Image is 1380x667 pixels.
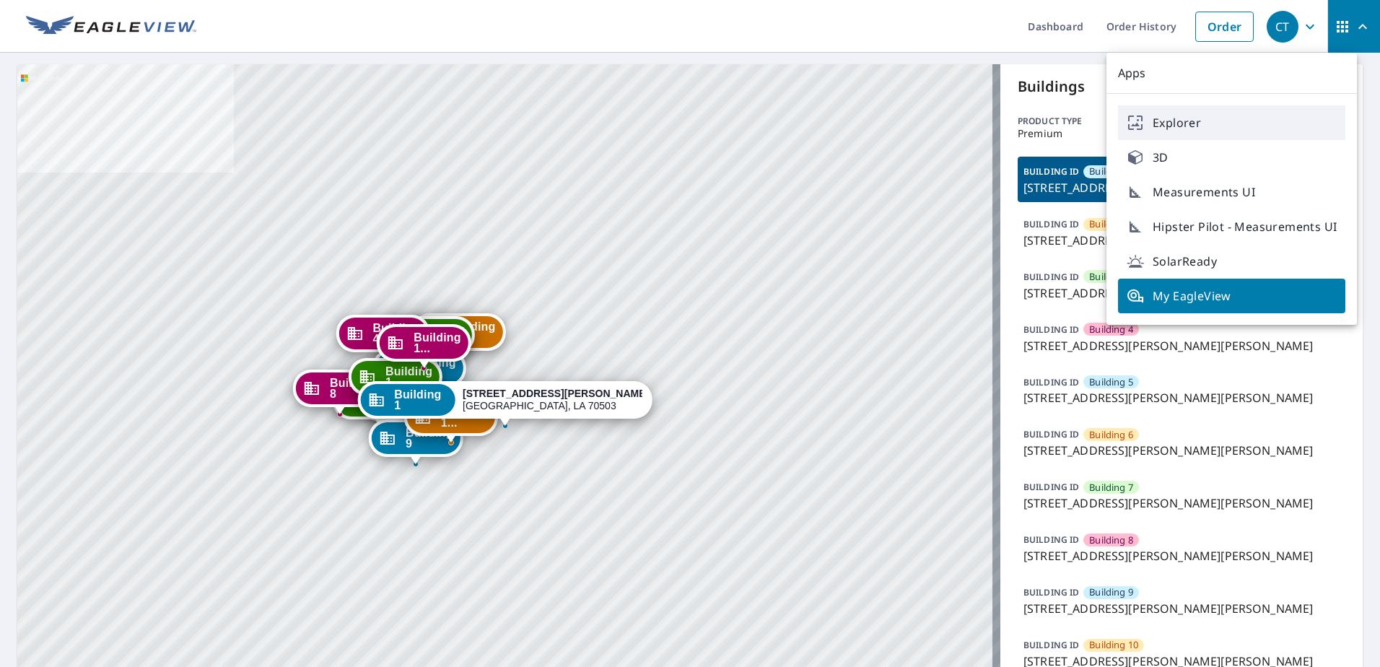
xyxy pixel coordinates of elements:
[414,332,460,354] span: Building 1...
[1089,323,1133,336] span: Building 4
[336,315,429,359] div: Dropped pin, building Building 4, Commercial property, 1200 Robley Dr Lafayette, LA 70503
[1089,481,1133,494] span: Building 7
[1023,165,1079,178] p: BUILDING ID
[1127,149,1337,166] span: 3D
[1106,53,1357,94] p: Apps
[1127,218,1337,235] span: Hipster Pilot - Measurements UI
[1023,639,1079,651] p: BUILDING ID
[372,323,419,344] span: Building 4
[26,16,196,38] img: EV Logo
[293,370,387,414] div: Dropped pin, building Building 8, Commercial property, 1200 Robley Dr Lafayette, LA 70503
[1127,114,1337,131] span: Explorer
[385,366,432,388] span: Building 1...
[1118,175,1345,209] a: Measurements UI
[330,378,377,399] span: Building 8
[1089,533,1133,547] span: Building 8
[1089,375,1133,389] span: Building 5
[1195,12,1254,42] a: Order
[1127,183,1337,201] span: Measurements UI
[441,406,488,428] span: Building 1...
[1023,586,1079,598] p: BUILDING ID
[1023,376,1079,388] p: BUILDING ID
[394,389,448,411] span: Building 1
[1023,533,1079,546] p: BUILDING ID
[380,316,474,361] div: Dropped pin, building Building 3, Commercial property, 1200 Robley Dr Lafayette, LA 70503
[1089,428,1133,442] span: Building 6
[1023,547,1340,564] p: [STREET_ADDRESS][PERSON_NAME][PERSON_NAME]
[406,427,453,449] span: Building 9
[1023,442,1340,459] p: [STREET_ADDRESS][PERSON_NAME][PERSON_NAME]
[1089,270,1133,284] span: Building 3
[411,313,505,358] div: Dropped pin, building Building 2, Commercial property, 1200 Robley Dr Lafayette, LA 70503
[1018,76,1345,97] p: Buildings
[372,349,466,394] div: Dropped pin, building Building 5, Commercial property, 1200 Robley Dr Lafayette, LA 70503
[1118,279,1345,313] a: My EagleView
[369,419,463,464] div: Dropped pin, building Building 9, Commercial property, 1200 Robley Dr Lafayette, LA 70503
[1023,179,1340,196] p: [STREET_ADDRESS][PERSON_NAME][PERSON_NAME]
[1023,284,1340,302] p: [STREET_ADDRESS][PERSON_NAME][PERSON_NAME]
[1023,481,1079,493] p: BUILDING ID
[1018,128,1345,139] p: Premium
[1118,140,1345,175] a: 3D
[1023,494,1340,512] p: [STREET_ADDRESS][PERSON_NAME][PERSON_NAME]
[1023,271,1079,283] p: BUILDING ID
[463,388,642,412] div: [GEOGRAPHIC_DATA], LA 70503
[1023,428,1079,440] p: BUILDING ID
[377,324,471,369] div: Dropped pin, building Building 12, Commercial property, 1200 Robley Dr Lafayette, LA 70503
[1023,218,1079,230] p: BUILDING ID
[1023,232,1340,249] p: [STREET_ADDRESS][PERSON_NAME][PERSON_NAME]
[1023,323,1079,336] p: BUILDING ID
[1127,253,1337,270] span: SolarReady
[1267,11,1298,43] div: CT
[349,358,442,403] div: Dropped pin, building Building 11, Commercial property, 1200 Robley Dr Lafayette, LA 70503
[1089,217,1133,231] span: Building 2
[1118,244,1345,279] a: SolarReady
[1023,389,1340,406] p: [STREET_ADDRESS][PERSON_NAME][PERSON_NAME]
[1023,337,1340,354] p: [STREET_ADDRESS][PERSON_NAME][PERSON_NAME]
[1023,600,1340,617] p: [STREET_ADDRESS][PERSON_NAME][PERSON_NAME]
[357,381,652,426] div: Dropped pin, building Building 1, Commercial property, 1200 Robley Dr Lafayette, LA 70503
[448,321,495,343] span: Building 2
[1089,585,1133,599] span: Building 9
[463,388,649,399] strong: [STREET_ADDRESS][PERSON_NAME]
[1089,638,1138,652] span: Building 10
[1127,287,1337,305] span: My EagleView
[1018,115,1345,128] p: Product type
[1118,209,1345,244] a: Hipster Pilot - Measurements UI
[1089,165,1133,178] span: Building 1
[1118,105,1345,140] a: Explorer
